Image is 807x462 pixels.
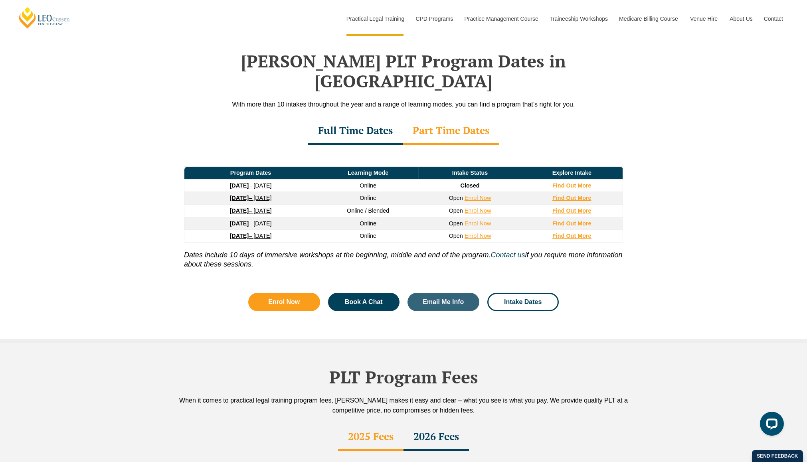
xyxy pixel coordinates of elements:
[248,293,320,311] a: Enrol Now
[360,233,376,239] span: Online
[423,299,464,305] span: Email Me Info
[268,299,300,305] span: Enrol Now
[360,182,376,189] span: Online
[230,220,272,227] a: [DATE]– [DATE]
[465,195,491,201] a: Enrol Now
[449,207,463,214] span: Open
[459,2,544,36] a: Practice Management Course
[308,117,403,145] div: Full Time Dates
[504,299,542,305] span: Intake Dates
[360,195,376,201] span: Online
[684,2,724,36] a: Venue Hire
[724,2,758,36] a: About Us
[552,182,591,189] a: Find Out More
[465,220,491,227] a: Enrol Now
[230,182,272,189] a: [DATE]– [DATE]
[544,2,613,36] a: Traineeship Workshops
[460,182,479,189] span: Closed
[184,251,489,259] i: Dates include 10 days of immersive workshops at the beginning, middle and end of the program
[345,299,383,305] span: Book A Chat
[230,233,249,239] strong: [DATE]
[176,99,631,109] div: With more than 10 intakes throughout the year and a range of learning modes, you can find a progr...
[403,423,469,451] div: 2026 Fees
[230,207,249,214] strong: [DATE]
[449,233,463,239] span: Open
[176,395,631,415] div: When it comes to practical legal training program fees, [PERSON_NAME] makes it easy and clear – w...
[613,2,684,36] a: Medicare Billing Course
[449,220,463,227] span: Open
[230,207,272,214] a: [DATE]– [DATE]
[521,167,623,180] td: Explore Intake
[230,182,249,189] strong: [DATE]
[230,195,249,201] strong: [DATE]
[328,293,400,311] a: Book A Chat
[347,207,389,214] span: Online / Blended
[230,195,272,201] a: [DATE]– [DATE]
[465,207,491,214] a: Enrol Now
[552,195,591,201] a: Find Out More
[758,2,789,36] a: Contact
[465,233,491,239] a: Enrol Now
[230,233,272,239] a: [DATE]– [DATE]
[552,207,591,214] a: Find Out More
[754,409,787,442] iframe: LiveChat chat widget
[176,367,631,387] h2: PLT Program Fees
[552,233,591,239] a: Find Out More
[419,167,521,180] td: Intake Status
[409,2,458,36] a: CPD Programs
[360,220,376,227] span: Online
[176,51,631,91] h2: [PERSON_NAME] PLT Program Dates in [GEOGRAPHIC_DATA]
[491,251,525,259] a: Contact us
[18,6,71,29] a: [PERSON_NAME] Centre for Law
[552,220,591,227] a: Find Out More
[317,167,419,180] td: Learning Mode
[184,167,317,180] td: Program Dates
[487,293,559,311] a: Intake Dates
[407,293,479,311] a: Email Me Info
[403,117,499,145] div: Part Time Dates
[449,195,463,201] span: Open
[230,220,249,227] strong: [DATE]
[184,243,623,269] p: . if you require more information about these sessions.
[338,423,403,451] div: 2025 Fees
[340,2,410,36] a: Practical Legal Training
